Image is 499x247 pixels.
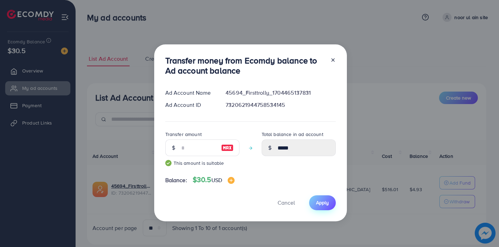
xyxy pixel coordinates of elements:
span: USD [211,176,222,184]
div: 45694_Firsttrolly_1704465137831 [220,89,341,97]
h3: Transfer money from Ecomdy balance to Ad account balance [165,56,325,76]
img: image [221,144,234,152]
span: Balance: [165,176,187,184]
img: guide [165,160,172,166]
div: Ad Account Name [160,89,220,97]
label: Transfer amount [165,131,202,138]
img: image [228,177,235,184]
small: This amount is suitable [165,160,239,167]
button: Apply [309,195,336,210]
span: Cancel [278,199,295,206]
div: 7320621944758534145 [220,101,341,109]
label: Total balance in ad account [262,131,323,138]
button: Cancel [269,195,304,210]
h4: $30.5 [193,176,235,184]
span: Apply [316,199,329,206]
div: Ad Account ID [160,101,220,109]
